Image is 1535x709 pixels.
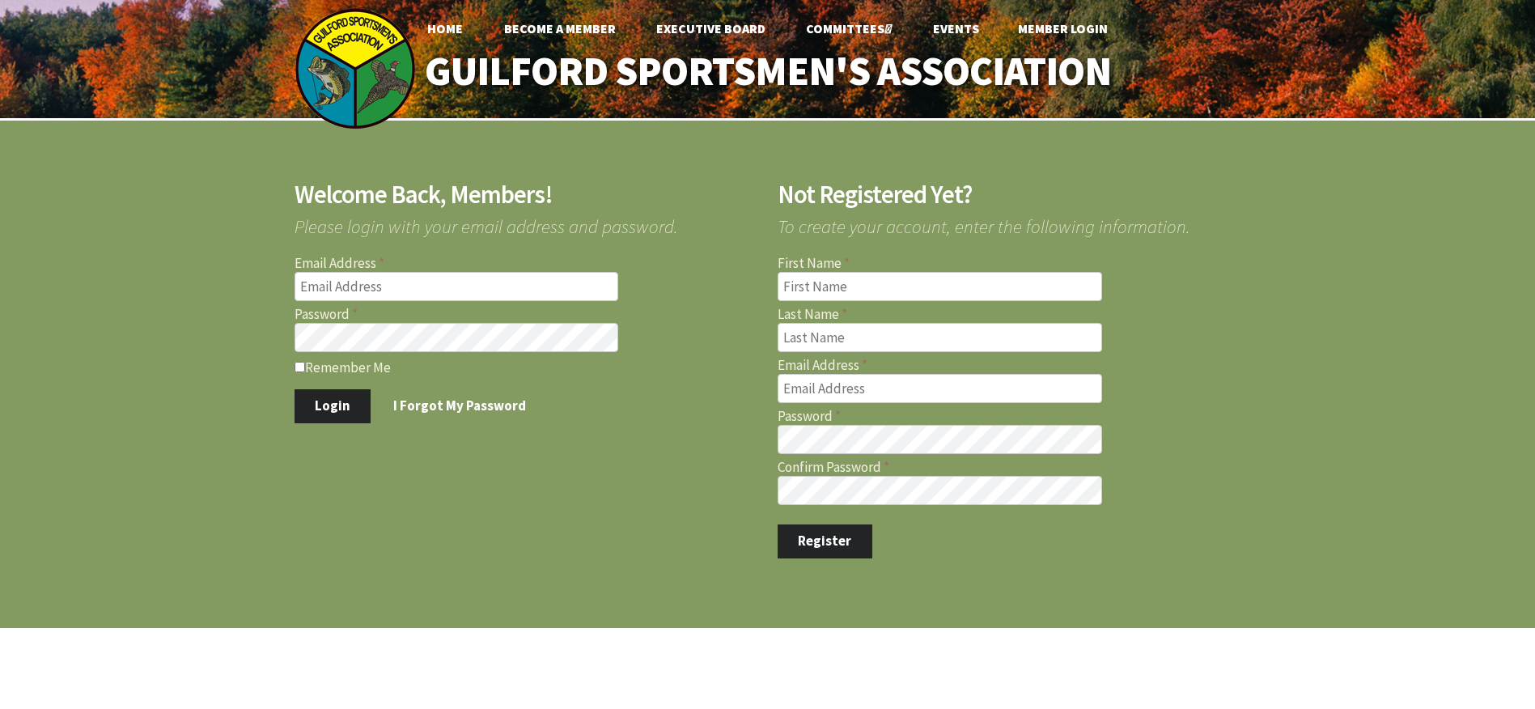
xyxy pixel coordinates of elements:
label: Password [778,410,1241,423]
img: logo_sm.png [295,8,416,129]
a: I Forgot My Password [373,389,547,423]
input: Email Address [295,272,619,301]
label: Email Address [778,359,1241,372]
label: Remember Me [295,359,758,375]
label: Email Address [295,257,758,270]
a: Executive Board [643,12,778,45]
span: To create your account, enter the following information. [778,207,1241,236]
input: Remember Me [295,362,305,372]
a: Guilford Sportsmen's Association [390,37,1145,106]
label: First Name [778,257,1241,270]
a: Events [920,12,992,45]
h2: Welcome Back, Members! [295,182,758,207]
button: Register [778,524,872,558]
label: Last Name [778,308,1241,321]
a: Committees [793,12,905,45]
input: Last Name [778,323,1102,352]
button: Login [295,389,371,423]
h2: Not Registered Yet? [778,182,1241,207]
span: Please login with your email address and password. [295,207,758,236]
a: Member Login [1005,12,1121,45]
label: Confirm Password [778,461,1241,474]
a: Become A Member [491,12,629,45]
label: Password [295,308,758,321]
input: Email Address [778,374,1102,403]
a: Home [414,12,476,45]
input: First Name [778,272,1102,301]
